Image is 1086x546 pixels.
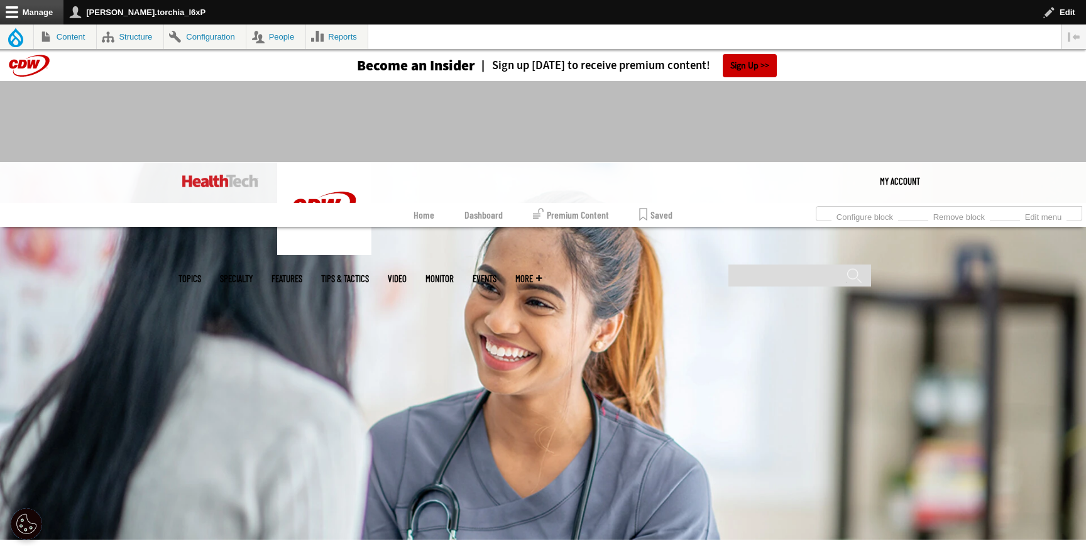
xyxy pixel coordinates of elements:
img: Home [182,175,258,187]
h3: Become an Insider [357,58,475,73]
a: Edit menu [1020,209,1067,222]
button: Vertical orientation [1061,25,1086,49]
a: Reports [306,25,368,49]
a: Remove block [928,209,990,222]
a: Sign up [DATE] to receive premium content! [475,60,710,72]
a: CDW [277,245,371,258]
a: Events [473,274,496,283]
a: Structure [97,25,163,49]
a: Configuration [164,25,246,49]
a: Sign Up [723,54,777,77]
span: Specialty [220,274,253,283]
a: MonITor [425,274,454,283]
div: User menu [880,162,920,200]
img: Home [277,162,371,255]
button: Open Preferences [11,508,42,540]
a: People [246,25,305,49]
a: Video [388,274,407,283]
a: Saved [639,203,672,227]
a: Become an Insider [310,58,475,73]
a: Home [414,203,434,227]
a: Features [271,274,302,283]
a: My Account [880,162,920,200]
a: Configure block [831,209,898,222]
span: Topics [178,274,201,283]
a: Content [34,25,96,49]
span: More [515,274,542,283]
a: Tips & Tactics [321,274,369,283]
div: Cookie Settings [11,508,42,540]
a: Premium Content [533,203,609,227]
iframe: advertisement [314,94,772,150]
a: Dashboard [464,203,503,227]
